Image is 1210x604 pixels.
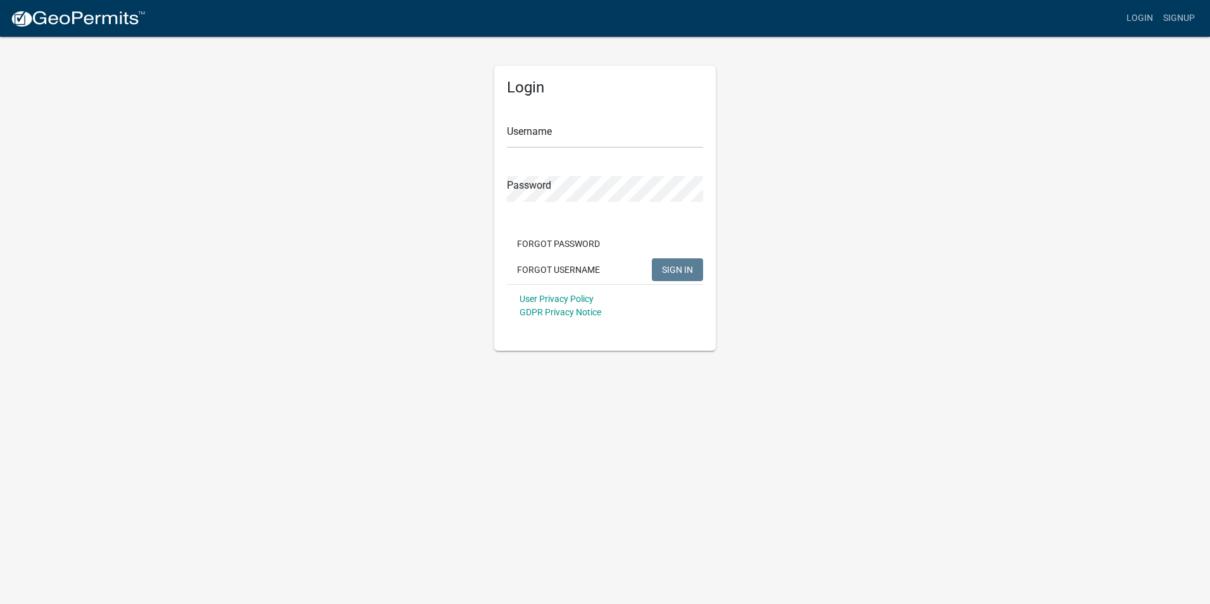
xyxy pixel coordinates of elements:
a: Signup [1158,6,1200,30]
button: Forgot Password [507,232,610,255]
button: Forgot Username [507,258,610,281]
span: SIGN IN [662,264,693,274]
a: User Privacy Policy [520,294,594,304]
a: GDPR Privacy Notice [520,307,601,317]
a: Login [1121,6,1158,30]
h5: Login [507,79,703,97]
button: SIGN IN [652,258,703,281]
